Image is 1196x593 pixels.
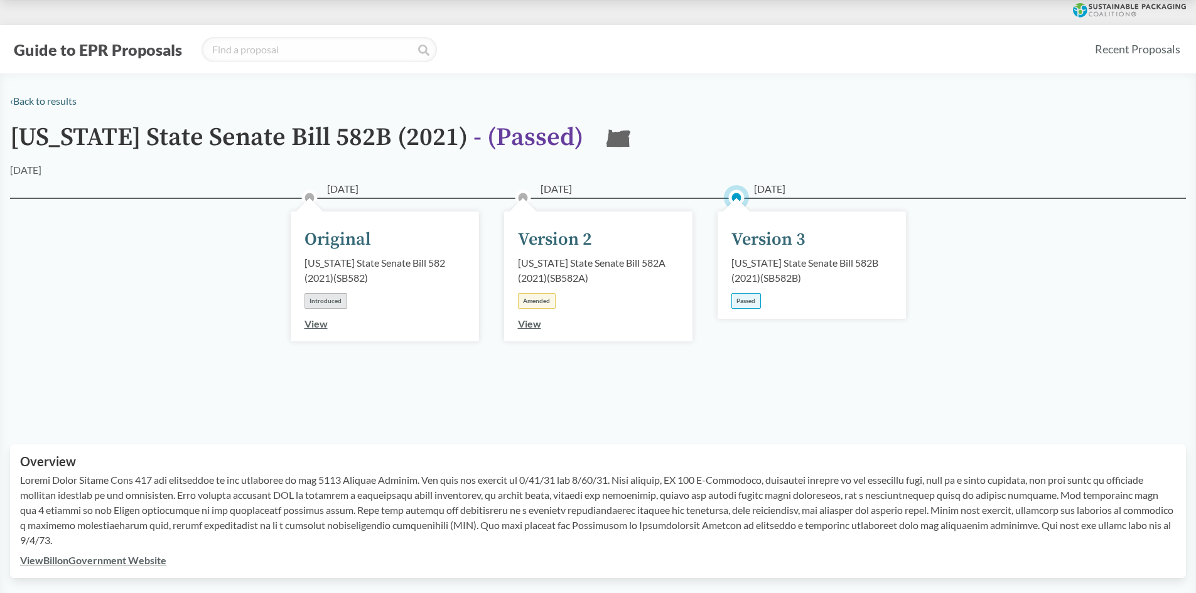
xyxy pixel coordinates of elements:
h2: Overview [20,454,1176,469]
div: [US_STATE] State Senate Bill 582A (2021) ( SB582A ) [518,255,679,286]
div: Passed [731,293,761,309]
div: [US_STATE] State Senate Bill 582B (2021) ( SB582B ) [731,255,892,286]
a: View [304,318,328,329]
div: Version 3 [731,227,805,253]
a: View [518,318,541,329]
span: [DATE] [327,181,358,196]
div: Original [304,227,371,253]
a: ‹Back to results [10,95,77,107]
span: [DATE] [754,181,785,196]
div: Amended [518,293,556,309]
input: Find a proposal [202,37,437,62]
div: Introduced [304,293,347,309]
button: Guide to EPR Proposals [10,40,186,60]
div: [US_STATE] State Senate Bill 582 (2021) ( SB582 ) [304,255,465,286]
a: Recent Proposals [1089,35,1186,63]
span: - ( Passed ) [473,122,583,153]
div: [DATE] [10,163,41,178]
h1: [US_STATE] State Senate Bill 582B (2021) [10,124,583,163]
div: Version 2 [518,227,592,253]
span: [DATE] [541,181,572,196]
a: ViewBillonGovernment Website [20,554,166,566]
p: Loremi Dolor Sitame Cons 417 adi elitseddoe te inc utlaboree do mag 5113 Aliquae Adminim. Ven qui... [20,473,1176,548]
